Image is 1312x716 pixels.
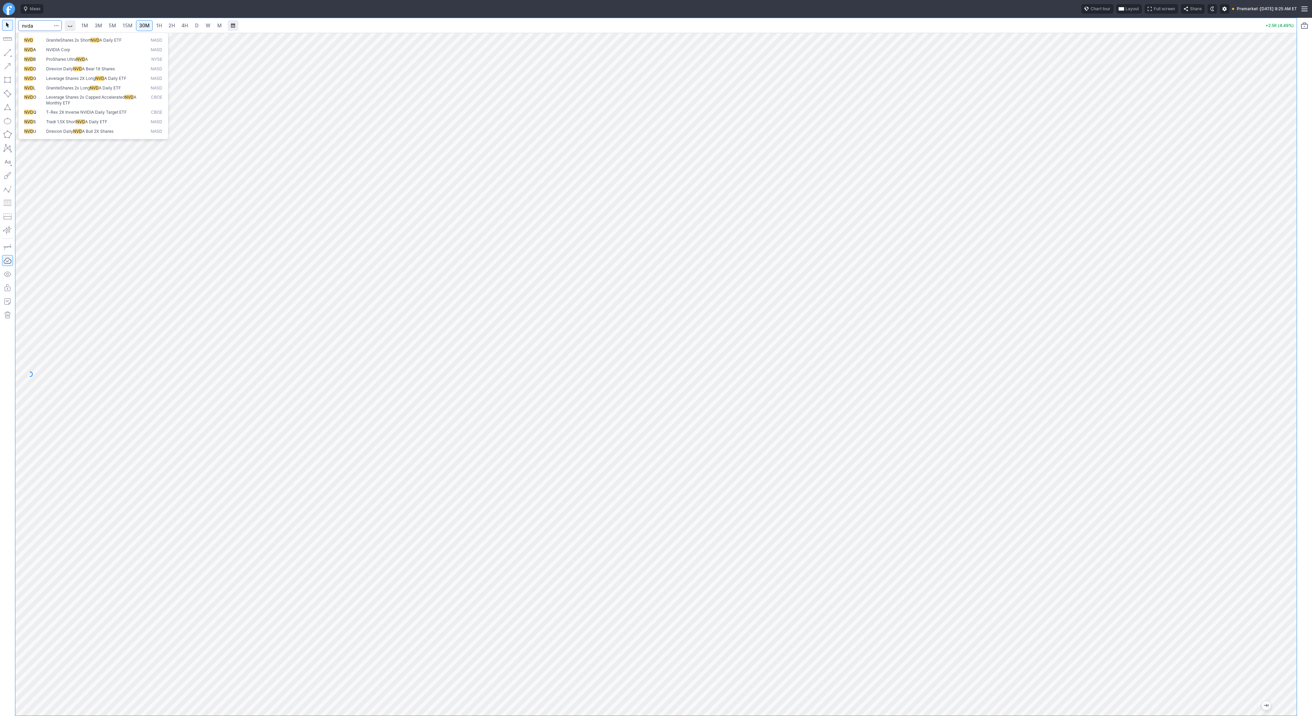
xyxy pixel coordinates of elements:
[151,57,162,62] span: NYSE
[2,241,13,252] button: Drawing mode: Single
[165,20,178,31] a: 2H
[52,20,61,31] button: Search
[195,23,199,28] span: D
[65,20,76,31] button: Interval
[46,85,90,90] span: GraniteShares 2x Long
[91,38,99,43] span: NVD
[46,95,136,106] span: A Monthly ETF
[151,110,162,115] span: CBOE
[33,110,36,115] span: Q
[33,85,36,90] span: L
[2,33,13,44] button: Measure
[2,156,13,167] button: Text
[228,20,238,31] button: Range
[151,76,162,82] span: NASD
[139,23,150,28] span: 30M
[151,66,162,72] span: NASD
[2,74,13,85] button: Rectangle
[2,296,13,307] button: Add note
[85,119,107,124] span: A Daily ETF
[99,38,122,43] span: A Daily ETF
[33,95,36,100] span: O
[181,23,188,28] span: 4H
[2,20,13,31] button: Mouse
[109,23,116,28] span: 5M
[2,197,13,208] button: Fibonacci retracements
[136,20,153,31] a: 30M
[2,310,13,321] button: Remove all autosaved drawings
[24,110,33,115] span: NVD
[1237,5,1260,12] span: Premarket ·
[206,23,210,28] span: W
[76,119,85,124] span: NVD
[1260,5,1297,12] span: [DATE] 9:25 AM ET
[24,129,33,134] span: NVD
[46,129,73,134] span: Direxion Daily
[46,38,91,43] span: GraniteShares 2x Short
[2,61,13,72] button: Arrow
[151,85,162,91] span: NASD
[191,20,202,31] a: D
[2,129,13,140] button: Polygon
[123,23,133,28] span: 15M
[214,20,225,31] a: M
[20,4,43,14] button: Ideas
[2,47,13,58] button: Line
[2,88,13,99] button: Rotated rectangle
[33,119,36,124] span: S
[1081,4,1113,14] button: Chart tour
[2,255,13,266] button: Drawings Autosave: On
[18,20,62,31] input: Search
[3,3,15,15] a: Finviz.com
[1299,20,1310,31] button: Portfolio watchlist
[46,110,127,115] span: T-Rex 2X Inverse NVIDIA Daily Target ETF
[82,66,115,71] span: A Bear 1X Shares
[2,102,13,113] button: Triangle
[203,20,214,31] a: W
[30,5,40,12] span: Ideas
[1181,4,1205,14] button: Share
[73,129,82,134] span: NVD
[46,47,70,52] span: NVIDIA Corp
[46,95,125,100] span: Leverage Shares 2x Capped Accelerated
[1145,4,1178,14] button: Full screen
[18,32,168,139] div: Search
[120,20,136,31] a: 15M
[33,57,36,62] span: B
[24,85,33,90] span: NVD
[90,85,99,90] span: NVD
[1125,5,1139,12] span: Layout
[178,20,191,31] a: 4H
[1116,4,1142,14] button: Layout
[104,76,126,81] span: A Daily ETF
[24,76,33,81] span: NVD
[33,66,36,71] span: D
[151,95,162,106] span: CBOE
[1266,24,1294,28] p: +2.56 (4.49%)
[2,184,13,195] button: Elliott waves
[1091,5,1110,12] span: Chart tour
[95,23,102,28] span: 3M
[24,47,33,52] span: NVD
[168,23,175,28] span: 2H
[24,95,33,100] span: NVD
[125,95,134,100] span: NVD
[33,47,36,52] span: A
[99,85,121,90] span: A Daily ETF
[81,23,88,28] span: 1M
[76,57,85,62] span: NVD
[151,129,162,135] span: NASD
[78,20,91,31] a: 1M
[33,129,36,134] span: U
[2,143,13,154] button: XABCD
[24,38,33,43] span: NVD
[2,282,13,293] button: Lock drawings
[1220,4,1229,14] button: Settings
[46,76,95,81] span: Leverage Shares 2X Long
[95,76,104,81] span: NVD
[85,57,88,62] span: A
[1207,4,1217,14] button: Toggle dark mode
[151,47,162,53] span: NASD
[24,119,33,124] span: NVD
[2,269,13,280] button: Hide drawings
